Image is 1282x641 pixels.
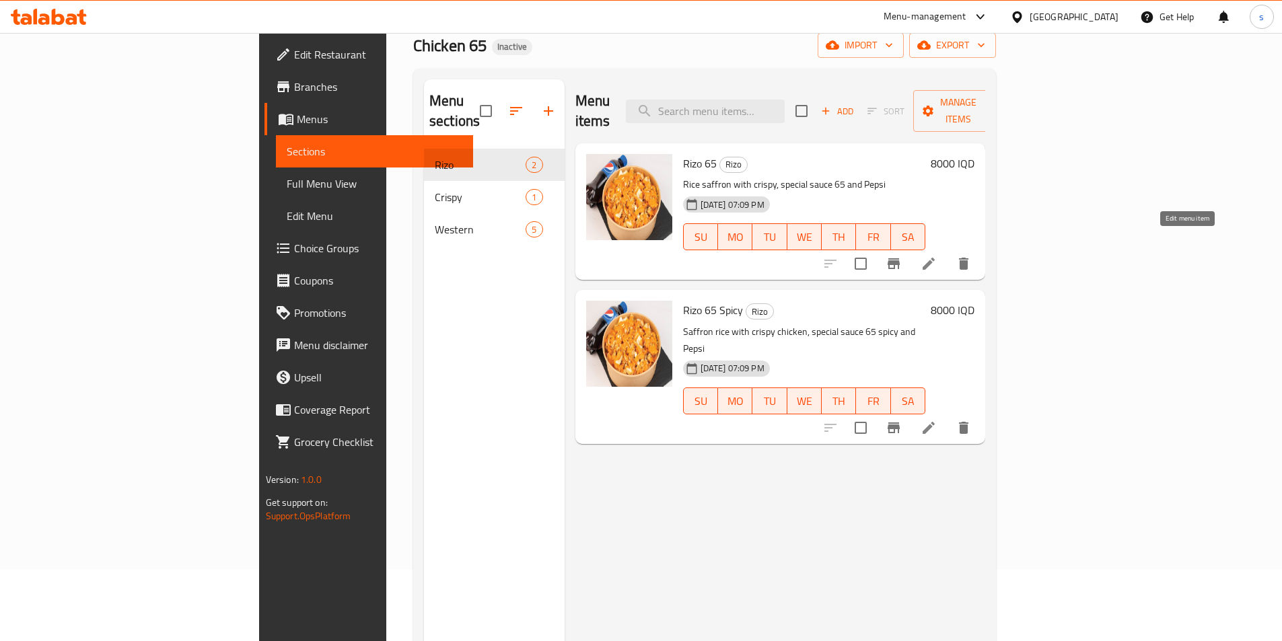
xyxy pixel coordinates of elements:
button: MO [718,387,752,414]
div: items [526,157,542,173]
h2: Menu items [575,91,610,131]
button: delete [948,248,980,280]
span: Edit Restaurant [294,46,462,63]
div: Rizo [746,303,774,319]
span: 1.0.0 [301,471,322,488]
span: Full Menu View [287,176,462,192]
a: Grocery Checklist [264,426,473,458]
button: TU [752,387,787,414]
a: Branches [264,71,473,103]
div: Crispy1 [424,181,565,213]
span: TU [758,391,781,411]
span: Western [435,221,526,237]
h6: 8000 IQD [931,301,974,319]
div: Rizo2 [424,149,565,181]
span: Choice Groups [294,240,462,256]
a: Edit Menu [276,200,473,232]
span: Version: [266,471,299,488]
span: [DATE] 07:09 PM [695,362,770,375]
span: MO [723,227,747,247]
button: Branch-specific-item [878,412,910,444]
button: TH [822,223,856,250]
a: Full Menu View [276,167,473,200]
button: TH [822,387,856,414]
button: FR [856,223,890,250]
span: Menu disclaimer [294,337,462,353]
span: TH [827,391,851,411]
span: WE [793,227,816,247]
nav: Menu sections [424,143,565,251]
a: Menu disclaimer [264,329,473,361]
button: SU [683,223,718,250]
span: Branches [294,79,462,95]
button: delete [948,412,980,444]
span: export [920,37,985,54]
span: Select all sections [472,97,500,125]
a: Edit Restaurant [264,38,473,71]
span: Add item [816,101,859,122]
button: TU [752,223,787,250]
span: 5 [526,223,542,236]
span: 1 [526,191,542,204]
span: WE [793,391,816,411]
div: items [526,189,542,205]
span: Select to update [847,250,875,278]
a: Coupons [264,264,473,297]
div: Western5 [424,213,565,246]
button: SA [891,223,925,250]
a: Edit menu item [921,420,937,436]
span: TH [827,227,851,247]
span: SA [896,391,920,411]
span: Chicken 65 [413,30,487,61]
button: Add section [532,95,565,127]
p: Saffron rice with crispy chicken, special sauce 65 spicy and Pepsi [683,324,926,357]
button: export [909,33,996,58]
span: Coupons [294,272,462,289]
button: MO [718,223,752,250]
button: SA [891,387,925,414]
h6: 8000 IQD [931,154,974,173]
span: Rizo [720,157,747,172]
button: Branch-specific-item [878,248,910,280]
button: import [818,33,904,58]
div: items [526,221,542,237]
button: Manage items [913,90,1003,132]
span: Grocery Checklist [294,434,462,450]
span: Rizo [746,304,773,319]
a: Support.OpsPlatform [266,507,351,525]
span: Sort sections [500,95,532,127]
span: MO [723,391,747,411]
span: Get support on: [266,494,328,511]
span: Inactive [492,41,532,52]
span: SU [689,227,713,247]
span: [DATE] 07:09 PM [695,198,770,211]
button: Add [816,101,859,122]
img: Rizo 65 Spicy [586,301,672,387]
span: SU [689,391,713,411]
span: Menus [297,111,462,127]
a: Menus [264,103,473,135]
span: Select section first [859,101,913,122]
span: Rizo 65 Spicy [683,300,743,320]
button: WE [787,223,822,250]
span: Select section [787,97,816,125]
span: 2 [526,159,542,172]
span: FR [861,391,885,411]
span: s [1259,9,1264,24]
span: TU [758,227,781,247]
span: Crispy [435,189,526,205]
span: import [828,37,893,54]
a: Upsell [264,361,473,393]
span: Upsell [294,369,462,385]
button: WE [787,387,822,414]
input: search [626,100,785,123]
a: Promotions [264,297,473,329]
span: Rizo [435,157,526,173]
span: Add [819,104,855,119]
button: FR [856,387,890,414]
div: Menu-management [884,9,966,25]
img: Rizo 65 [586,154,672,240]
div: [GEOGRAPHIC_DATA] [1030,9,1118,24]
